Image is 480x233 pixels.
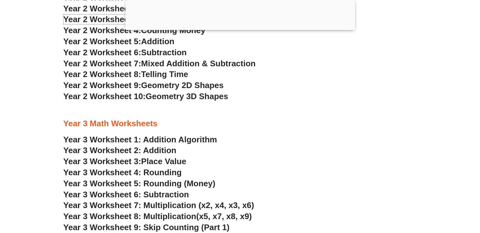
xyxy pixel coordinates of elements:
span: Year 2 Worksheet 3: [63,15,141,24]
a: Year 2 Worksheet 10:Geometry 3D Shapes [63,92,228,101]
span: Year 2 Worksheet 8: [63,69,141,79]
a: Year 2 Worksheet 2:Place Value [63,4,187,13]
a: Year 2 Worksheet 3:Rounding [63,15,180,24]
span: Year 2 Worksheet 6: [63,48,141,57]
span: Year 3 Worksheet 8: Multiplication [63,212,196,221]
a: Year 2 Worksheet 6:Subtraction [63,48,187,57]
a: Year 3 Worksheet 5: Rounding (Money) [63,179,216,188]
span: Place Value [141,157,186,166]
a: Year 3 Worksheet 7: Multiplication (x2, x4, x3, x6) [63,200,254,210]
a: Year 2 Worksheet 9:Geometry 2D Shapes [63,81,224,90]
span: Year 2 Worksheet 2: [63,4,141,13]
span: Year 2 Worksheet 7: [63,59,141,68]
span: Geometry 2D Shapes [141,81,223,90]
span: Year 2 Worksheet 5: [63,37,141,46]
iframe: Chat Widget [375,162,480,233]
h3: Year 3 Math Worksheets [63,118,417,129]
span: Counting Money [141,26,205,35]
span: (x5, x7, x8, x9) [196,212,252,221]
span: Geometry 3D Shapes [145,92,228,101]
span: Telling Time [141,69,188,79]
span: Year 2 Worksheet 4: [63,26,141,35]
a: Year 3 Worksheet 2: Addition [63,146,176,155]
span: Year 2 Worksheet 9: [63,81,141,90]
a: Year 3 Worksheet 3:Place Value [63,157,187,166]
a: Year 3 Worksheet 6: Subtraction [63,190,189,199]
a: Year 2 Worksheet 4:Counting Money [63,26,205,35]
a: Year 2 Worksheet 5:Addition [63,37,175,46]
a: Year 3 Worksheet 4: Rounding [63,168,182,177]
a: Year 2 Worksheet 7:Mixed Addition & Subtraction [63,59,256,68]
span: Year 2 Worksheet 10: [63,92,146,101]
a: Year 3 Worksheet 9: Skip Counting (Part 1) [63,223,230,232]
a: Year 3 Worksheet 8: Multiplication(x5, x7, x8, x9) [63,212,252,221]
span: Year 3 Worksheet 3: [63,157,141,166]
span: Subtraction [141,48,187,57]
span: Mixed Addition & Subtraction [141,59,256,68]
a: Year 3 Worksheet 1: Addition Algorithm [63,135,217,144]
span: Addition [141,37,174,46]
a: Year 2 Worksheet 8:Telling Time [63,69,188,79]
